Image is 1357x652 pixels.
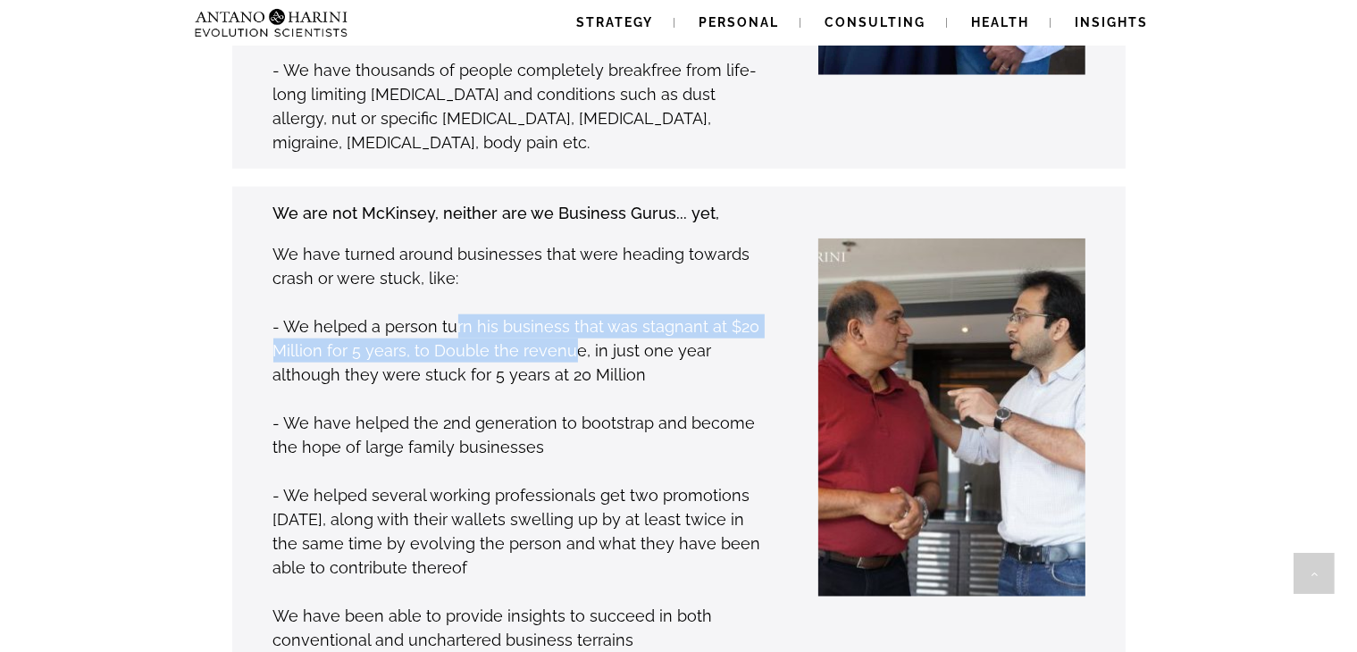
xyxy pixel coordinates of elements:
[273,204,720,222] strong: We are not McKinsey, neither are we Business Gurus... yet,
[273,411,762,459] p: - We have helped the 2nd generation to bootstrap and become the hope of large family businesses
[273,242,762,290] p: We have turned around businesses that were heading towards crash or were stuck, like:
[1076,15,1149,29] span: Insights
[825,15,926,29] span: Consulting
[273,58,762,155] p: - We have thousands of people completely breakfree from life-long limiting [MEDICAL_DATA] and con...
[972,15,1030,29] span: Health
[273,314,762,387] p: - We helped a person turn his business that was stagnant at $20 Million for 5 years, to Double th...
[699,15,780,29] span: Personal
[694,238,1230,596] img: Janak-Neel
[273,483,762,580] p: - We helped several working professionals get two promotions [DATE], along with their wallets swe...
[273,604,762,652] p: We have been able to provide insights to succeed in both conventional and unchartered business te...
[577,15,654,29] span: Strategy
